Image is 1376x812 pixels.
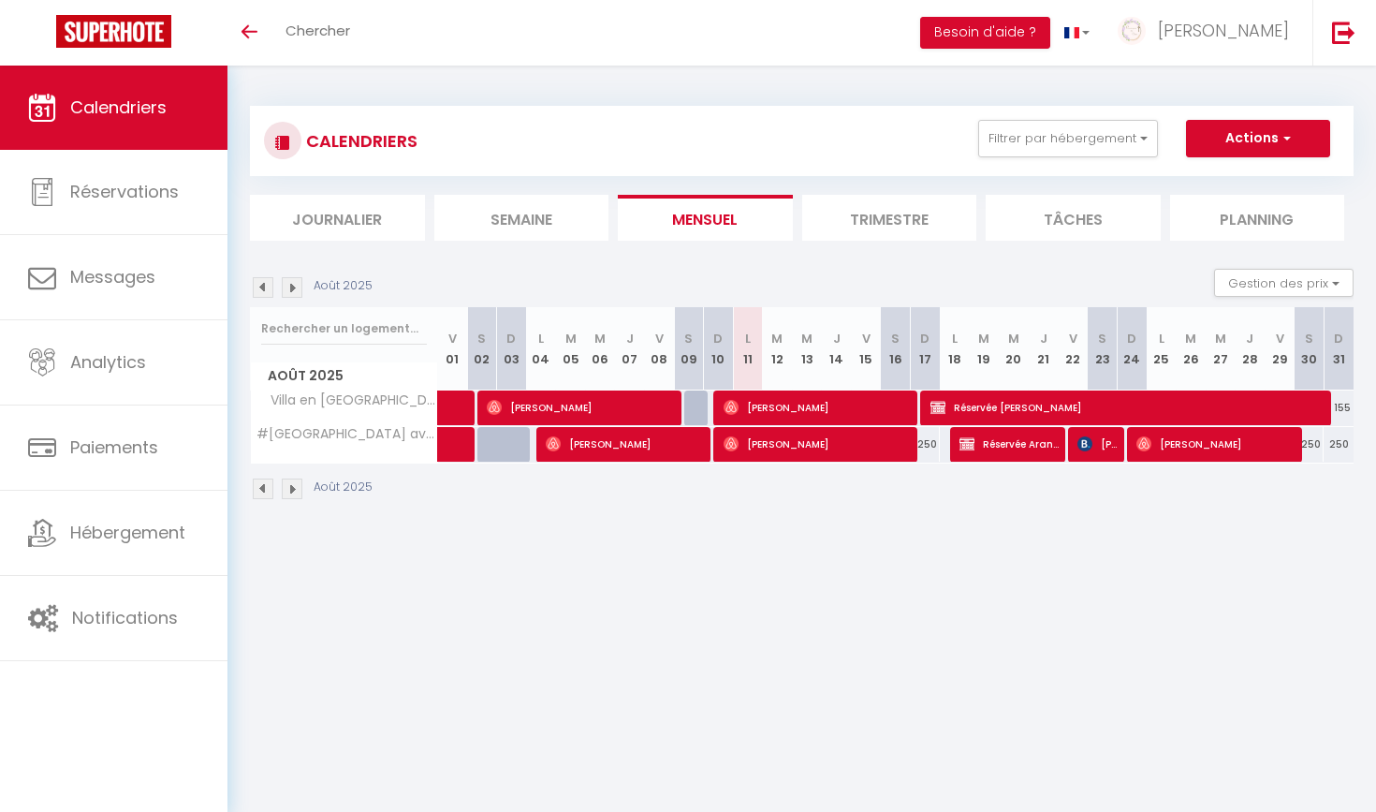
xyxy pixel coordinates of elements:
[538,330,544,347] abbr: L
[1008,330,1019,347] abbr: M
[1324,307,1354,391] th: 31
[438,307,468,391] th: 01
[911,307,941,391] th: 17
[733,307,763,391] th: 11
[1324,391,1354,425] div: 155
[261,312,427,346] input: Rechercher un logement...
[1206,307,1236,391] th: 27
[487,390,677,425] span: [PERSON_NAME]
[585,307,615,391] th: 06
[70,350,146,374] span: Analytics
[434,195,609,241] li: Semaine
[70,265,155,288] span: Messages
[1246,330,1253,347] abbr: J
[970,307,1000,391] th: 19
[56,15,171,48] img: Super Booking
[565,330,577,347] abbr: M
[1158,19,1289,42] span: [PERSON_NAME]
[724,426,914,462] span: [PERSON_NAME]
[1029,307,1059,391] th: 21
[930,390,1330,425] span: Réservée [PERSON_NAME]
[70,436,158,459] span: Paiements
[1265,307,1295,391] th: 29
[1127,330,1136,347] abbr: D
[1214,269,1354,297] button: Gestion des prix
[618,195,793,241] li: Mensuel
[655,330,664,347] abbr: V
[251,362,437,390] span: Août 2025
[1177,307,1207,391] th: 26
[506,330,516,347] abbr: D
[802,195,977,241] li: Trimestre
[1215,330,1226,347] abbr: M
[314,277,373,295] p: Août 2025
[851,307,881,391] th: 15
[959,426,1060,462] span: Réservée Araniyah
[801,330,812,347] abbr: M
[745,330,751,347] abbr: L
[72,606,178,629] span: Notifications
[1332,21,1355,44] img: logout
[684,330,693,347] abbr: S
[881,307,911,391] th: 16
[1136,426,1296,462] span: [PERSON_NAME]
[467,307,497,391] th: 02
[920,330,930,347] abbr: D
[314,479,373,496] p: Août 2025
[1276,330,1284,347] abbr: V
[792,307,822,391] th: 13
[1117,307,1147,391] th: 24
[1170,195,1345,241] li: Planning
[1088,307,1118,391] th: 23
[497,307,527,391] th: 03
[254,427,441,441] span: #[GEOGRAPHIC_DATA] avec piscine.
[1236,307,1266,391] th: 28
[1185,330,1196,347] abbr: M
[1305,330,1313,347] abbr: S
[771,330,783,347] abbr: M
[477,330,486,347] abbr: S
[674,307,704,391] th: 09
[1077,426,1118,462] span: [PERSON_NAME]
[911,427,941,462] div: 250
[986,195,1161,241] li: Tâches
[556,307,586,391] th: 05
[301,120,417,162] h3: CALENDRIERS
[1334,330,1343,347] abbr: D
[1040,330,1047,347] abbr: J
[763,307,793,391] th: 12
[644,307,674,391] th: 08
[952,330,958,347] abbr: L
[891,330,900,347] abbr: S
[1118,17,1146,45] img: ...
[1295,307,1325,391] th: 30
[1295,427,1325,462] div: 250
[862,330,871,347] abbr: V
[546,426,706,462] span: [PERSON_NAME]
[920,17,1050,49] button: Besoin d'aide ?
[285,21,350,40] span: Chercher
[70,180,179,203] span: Réservations
[713,330,723,347] abbr: D
[822,307,852,391] th: 14
[594,330,606,347] abbr: M
[978,330,989,347] abbr: M
[833,330,841,347] abbr: J
[254,391,441,411] span: Villa en [GEOGRAPHIC_DATA], piscine
[940,307,970,391] th: 18
[724,390,914,425] span: [PERSON_NAME]
[1069,330,1077,347] abbr: V
[526,307,556,391] th: 04
[1186,120,1330,157] button: Actions
[1147,307,1177,391] th: 25
[250,195,425,241] li: Journalier
[999,307,1029,391] th: 20
[978,120,1158,157] button: Filtrer par hébergement
[1324,427,1354,462] div: 250
[70,521,185,544] span: Hébergement
[615,307,645,391] th: 07
[1159,330,1164,347] abbr: L
[1098,330,1106,347] abbr: S
[1058,307,1088,391] th: 22
[626,330,634,347] abbr: J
